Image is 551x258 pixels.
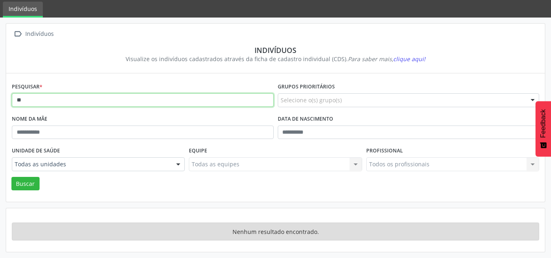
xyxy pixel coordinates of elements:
button: Feedback - Mostrar pesquisa [536,101,551,157]
div: Indivíduos [24,28,55,40]
div: Visualize os indivíduos cadastrados através da ficha de cadastro individual (CDS). [18,55,533,63]
div: Nenhum resultado encontrado. [12,223,539,240]
label: Pesquisar [12,81,42,93]
span: Selecione o(s) grupo(s) [281,96,342,104]
span: Todas as unidades [15,160,168,168]
label: Data de nascimento [278,113,333,126]
i: Para saber mais, [348,55,425,63]
label: Grupos prioritários [278,81,335,93]
span: clique aqui! [393,55,425,63]
label: Equipe [189,145,207,157]
button: Buscar [11,177,40,191]
a: Indivíduos [3,2,43,18]
label: Nome da mãe [12,113,47,126]
label: Unidade de saúde [12,145,60,157]
label: Profissional [366,145,403,157]
span: Feedback [540,109,547,138]
i:  [12,28,24,40]
div: Indivíduos [18,46,533,55]
a:  Indivíduos [12,28,55,40]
